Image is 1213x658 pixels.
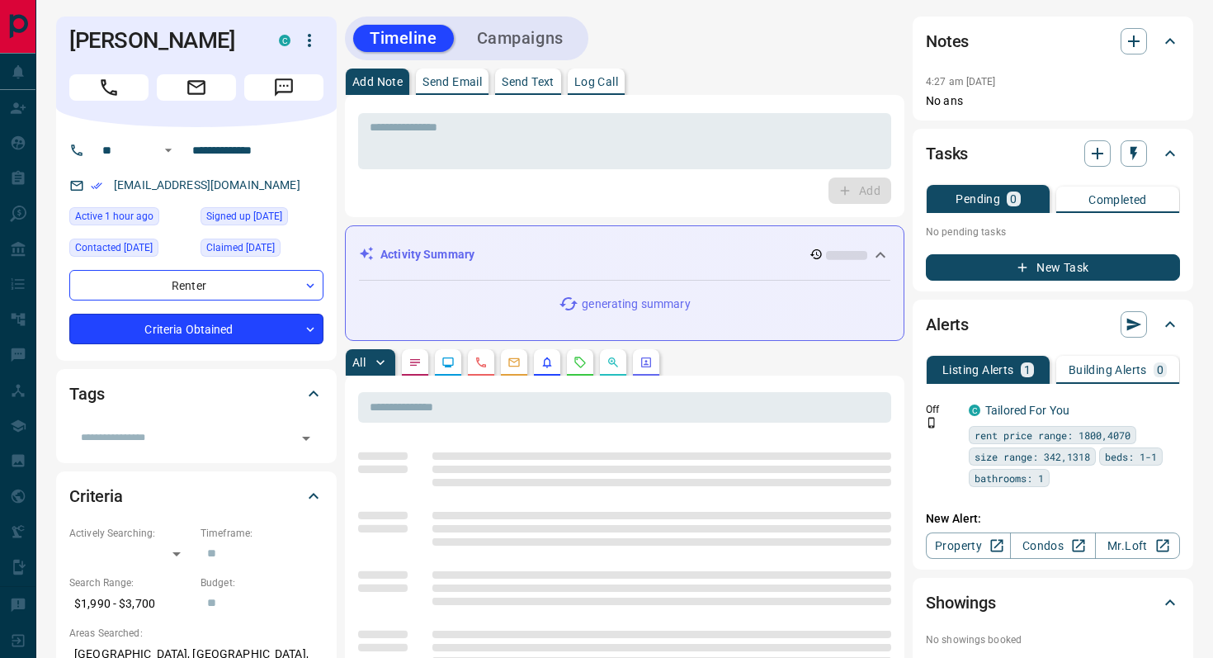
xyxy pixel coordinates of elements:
[942,364,1014,376] p: Listing Alerts
[206,239,275,256] span: Claimed [DATE]
[926,21,1180,61] div: Notes
[926,76,996,88] p: 4:27 am [DATE]
[353,25,454,52] button: Timeline
[926,28,969,54] h2: Notes
[926,254,1180,281] button: New Task
[975,470,1044,486] span: bathrooms: 1
[69,374,323,414] div: Tags
[69,314,323,344] div: Criteria Obtained
[352,76,403,88] p: Add Note
[408,356,422,369] svg: Notes
[1088,194,1147,206] p: Completed
[69,239,192,262] div: Sat Jun 14 2025
[985,404,1069,417] a: Tailored For You
[507,356,521,369] svg: Emails
[69,27,254,54] h1: [PERSON_NAME]
[279,35,290,46] div: condos.ca
[926,92,1180,110] p: No ans
[69,590,192,618] p: $1,990 - $3,700
[582,296,690,313] p: generating summary
[975,427,1130,443] span: rent price range: 1800,4070
[244,74,323,101] span: Message
[460,25,580,52] button: Campaigns
[926,417,937,428] svg: Push Notification Only
[1010,533,1095,559] a: Condos
[69,483,123,509] h2: Criteria
[69,575,192,590] p: Search Range:
[158,140,178,160] button: Open
[1010,193,1017,205] p: 0
[352,357,366,368] p: All
[926,510,1180,528] p: New Alert:
[975,448,1090,465] span: size range: 342,1318
[206,208,282,225] span: Signed up [DATE]
[926,632,1180,647] p: No showings booked
[75,208,153,225] span: Active 1 hour ago
[157,74,236,101] span: Email
[540,356,554,369] svg: Listing Alerts
[69,476,323,516] div: Criteria
[114,178,300,192] a: [EMAIL_ADDRESS][DOMAIN_NAME]
[969,405,980,416] div: condos.ca
[926,140,968,167] h2: Tasks
[926,583,1180,622] div: Showings
[606,356,620,369] svg: Opportunities
[75,239,153,256] span: Contacted [DATE]
[201,526,323,541] p: Timeframe:
[926,305,1180,344] div: Alerts
[926,533,1011,559] a: Property
[574,76,618,88] p: Log Call
[201,239,323,262] div: Sat Jun 14 2025
[91,180,102,192] svg: Email Verified
[295,427,318,450] button: Open
[502,76,555,88] p: Send Text
[926,402,959,417] p: Off
[201,575,323,590] p: Budget:
[640,356,653,369] svg: Agent Actions
[201,207,323,230] div: Sat Jun 14 2025
[474,356,488,369] svg: Calls
[926,589,996,616] h2: Showings
[1024,364,1031,376] p: 1
[69,74,149,101] span: Call
[69,381,104,407] h2: Tags
[441,356,455,369] svg: Lead Browsing Activity
[1157,364,1163,376] p: 0
[422,76,482,88] p: Send Email
[69,270,323,301] div: Renter
[926,134,1180,173] div: Tasks
[926,220,1180,244] p: No pending tasks
[69,526,192,541] p: Actively Searching:
[1069,364,1147,376] p: Building Alerts
[926,311,969,338] h2: Alerts
[69,626,323,641] p: Areas Searched:
[380,246,474,263] p: Activity Summary
[69,207,192,230] div: Tue Aug 12 2025
[1095,533,1180,559] a: Mr.Loft
[573,356,587,369] svg: Requests
[359,239,890,270] div: Activity Summary
[1105,448,1157,465] span: beds: 1-1
[956,193,1000,205] p: Pending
